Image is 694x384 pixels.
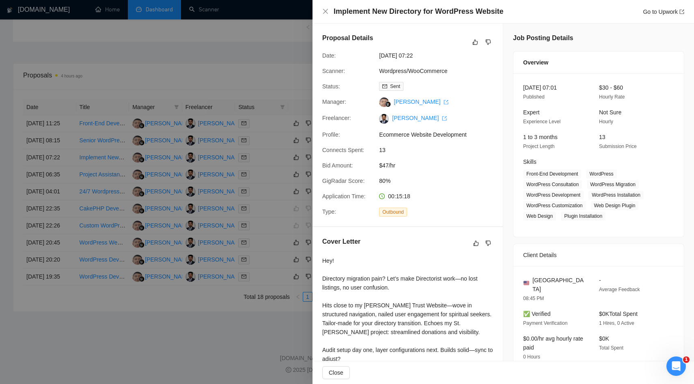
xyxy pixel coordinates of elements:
[379,51,501,60] span: [DATE] 07:22
[591,201,639,210] span: Web Design Plugin
[390,84,400,89] span: Sent
[322,366,350,379] button: Close
[322,83,340,90] span: Status:
[523,296,544,301] span: 08:45 PM
[322,99,346,105] span: Manager:
[523,201,586,210] span: WordPress Customization
[382,84,387,89] span: mail
[523,119,560,124] span: Experience Level
[599,84,623,91] span: $30 - $60
[599,311,638,317] span: $0K Total Spent
[322,147,364,153] span: Connects Spent:
[379,146,501,154] span: 13
[679,9,684,14] span: export
[485,39,491,45] span: dislike
[472,39,478,45] span: like
[513,33,573,43] h5: Job Posting Details
[599,144,637,149] span: Submission Price
[442,116,447,121] span: export
[523,180,582,189] span: WordPress Consultation
[523,320,567,326] span: Payment Verification
[523,191,584,200] span: WordPress Development
[379,68,447,74] a: Wordpress/WooCommerce
[322,68,345,74] span: Scanner:
[470,37,480,47] button: like
[322,193,366,200] span: Application Time:
[379,130,501,139] span: Ecommerce Website Development
[599,134,606,140] span: 13
[379,161,501,170] span: $47/hr
[322,237,360,247] h5: Cover Letter
[599,94,625,100] span: Hourly Rate
[523,244,674,266] div: Client Details
[523,354,540,360] span: 0 Hours
[523,144,554,149] span: Project Length
[379,208,407,217] span: Outbound
[485,240,491,247] span: dislike
[586,169,616,178] span: WordPress
[599,287,640,292] span: Average Feedback
[329,368,343,377] span: Close
[385,101,391,107] img: gigradar-bm.png
[599,277,601,283] span: -
[483,238,493,248] button: dislike
[523,311,551,317] span: ✅ Verified
[322,33,373,43] h5: Proposal Details
[523,134,558,140] span: 1 to 3 months
[523,212,556,221] span: Web Design
[322,131,340,138] span: Profile:
[683,356,690,363] span: 1
[523,169,581,178] span: Front-End Development
[379,193,385,199] span: clock-circle
[322,8,329,15] span: close
[444,100,448,105] span: export
[532,276,586,294] span: [GEOGRAPHIC_DATA]
[471,238,481,248] button: like
[483,37,493,47] button: dislike
[379,176,501,185] span: 80%
[523,84,557,91] span: [DATE] 07:01
[587,180,639,189] span: WordPress Migration
[523,109,539,116] span: Expert
[523,335,583,351] span: $0.00/hr avg hourly rate paid
[322,178,364,184] span: GigRadar Score:
[599,119,613,124] span: Hourly
[666,356,686,376] iframe: Intercom live chat
[473,240,479,247] span: like
[599,320,634,326] span: 1 Hires, 0 Active
[322,52,336,59] span: Date:
[392,115,447,121] a: [PERSON_NAME] export
[599,345,623,351] span: Total Spent
[599,109,621,116] span: Not Sure
[561,212,606,221] span: Plugin Installation
[523,58,548,67] span: Overview
[599,335,609,342] span: $0K
[394,99,448,105] a: [PERSON_NAME] export
[379,114,389,124] img: c1nrCZW-5O1cqDoFHo_Xz-MnZy_1n7AANUNe4nlxuVeg31ZSGucUI1M07LWjpjBHA9
[523,159,537,165] span: Skills
[322,162,353,169] span: Bid Amount:
[643,9,684,15] a: Go to Upworkexport
[588,191,644,200] span: WordPress Installation
[322,208,336,215] span: Type:
[388,193,410,200] span: 00:15:18
[322,8,329,15] button: Close
[334,6,503,17] h4: Implement New Directory for WordPress Website
[523,94,545,100] span: Published
[524,280,529,286] img: 🇺🇸
[322,115,351,121] span: Freelancer:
